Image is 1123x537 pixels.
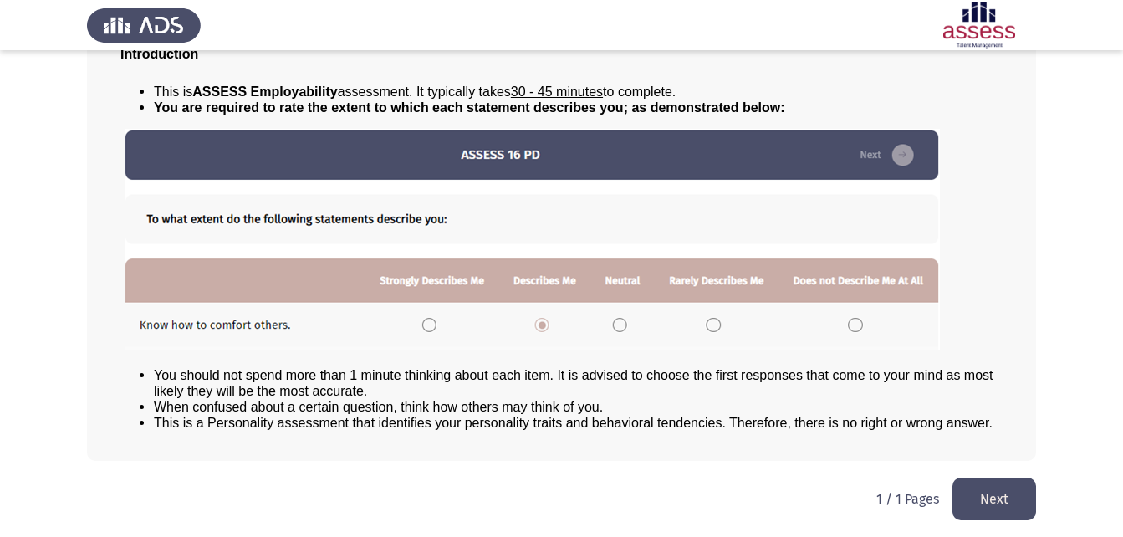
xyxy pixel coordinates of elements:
span: Introduction [120,47,198,61]
button: load next page [952,478,1036,520]
u: 30 - 45 minutes [511,84,603,99]
img: Assessment logo of ASSESS Employability - EBI [922,2,1036,49]
img: Assess Talent Management logo [87,2,201,49]
b: ASSESS Employability [192,84,337,99]
span: This is a Personality assessment that identifies your personality traits and behavioral tendencie... [154,416,993,430]
span: When confused about a certain question, think how others may think of you. [154,400,603,414]
p: 1 / 1 Pages [876,491,939,507]
span: This is assessment. It typically takes to complete. [154,84,676,99]
span: You are required to rate the extent to which each statement describes you; as demonstrated below: [154,100,785,115]
span: You should not spend more than 1 minute thinking about each item. It is advised to choose the fir... [154,368,993,398]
